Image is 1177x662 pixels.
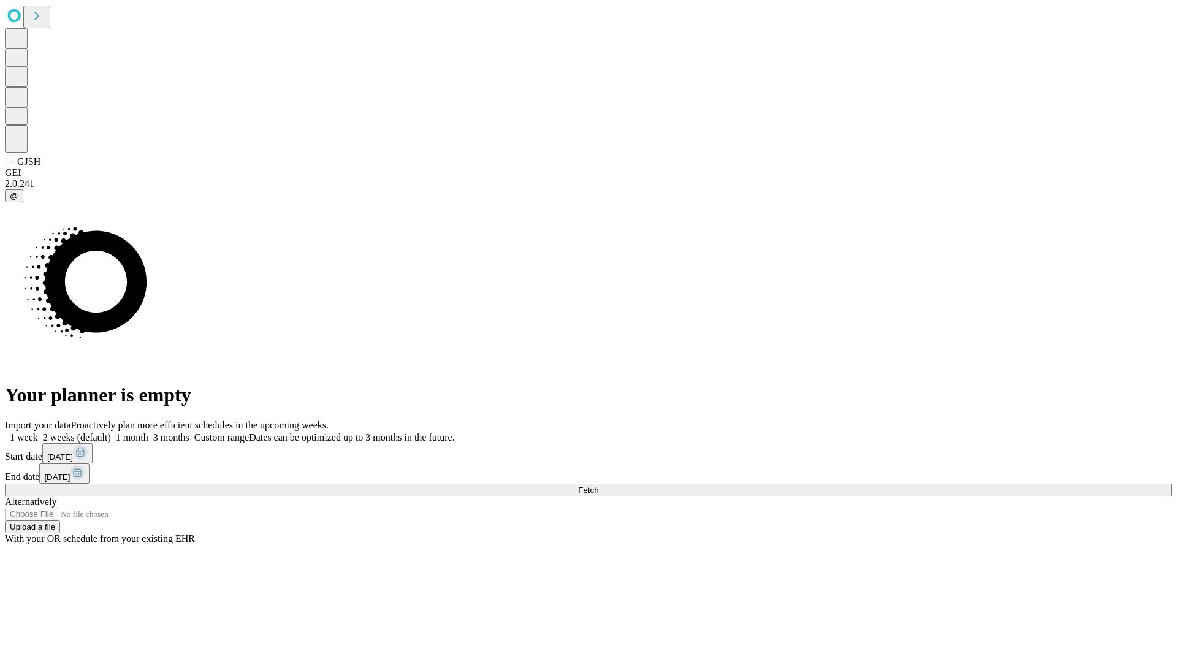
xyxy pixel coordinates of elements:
span: 1 month [116,432,148,443]
div: Start date [5,443,1172,463]
button: [DATE] [42,443,93,463]
span: [DATE] [44,473,70,482]
div: GEI [5,167,1172,178]
button: [DATE] [39,463,90,484]
button: Upload a file [5,520,60,533]
span: With your OR schedule from your existing EHR [5,533,195,544]
span: Dates can be optimized up to 3 months in the future. [249,432,454,443]
h1: Your planner is empty [5,384,1172,406]
span: 1 week [10,432,38,443]
span: Import your data [5,420,71,430]
span: [DATE] [47,452,73,462]
div: End date [5,463,1172,484]
button: @ [5,189,23,202]
span: Custom range [194,432,249,443]
span: 3 months [153,432,189,443]
span: 2 weeks (default) [43,432,111,443]
span: @ [10,191,18,200]
button: Fetch [5,484,1172,496]
span: Fetch [578,485,598,495]
span: Alternatively [5,496,56,507]
span: Proactively plan more efficient schedules in the upcoming weeks. [71,420,329,430]
div: 2.0.241 [5,178,1172,189]
span: GJSH [17,156,40,167]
